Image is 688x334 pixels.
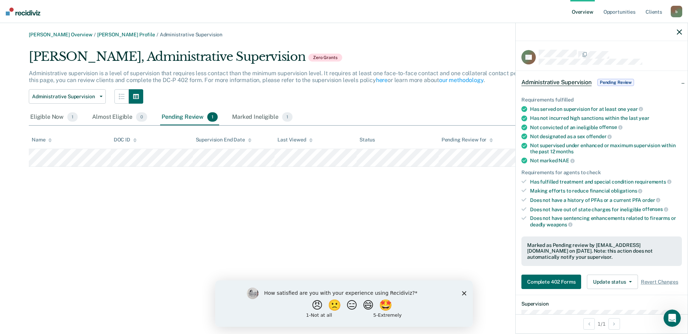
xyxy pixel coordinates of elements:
div: b [671,6,682,17]
div: Last Viewed [277,137,312,143]
div: Marked Ineligible [231,109,294,125]
div: Making efforts to reduce financial [530,188,682,194]
div: DOC ID [114,137,137,143]
div: Status [359,137,375,143]
img: Recidiviz [6,8,40,15]
span: 1 [282,112,293,122]
span: Administrative Supervision [32,94,97,100]
iframe: Survey by Kim from Recidiviz [215,280,473,327]
div: Does not have sentencing enhancements related to firearms or deadly [530,215,682,227]
a: our methodology [439,77,484,83]
span: year [627,106,643,112]
span: offender [586,134,612,139]
span: offenses [642,206,668,212]
span: / [155,32,160,37]
a: [PERSON_NAME] Overview [29,32,92,37]
div: Pending Review for [442,137,493,143]
div: Pending Review [160,109,219,125]
div: Eligible Now [29,109,79,125]
button: Next Opportunity [608,318,620,330]
span: 0 [136,112,147,122]
p: Administrative supervision is a level of supervision that requires less contact than the minimum ... [29,70,542,83]
div: Marked as Pending review by [EMAIL_ADDRESS][DOMAIN_NAME] on [DATE]. Note: this action does not au... [527,242,676,260]
div: Has served on supervision for at least one [530,106,682,112]
div: Has not incurred high sanctions within the last [530,115,682,121]
div: Not convicted of an ineligible [530,124,682,131]
span: weapons [547,222,572,227]
span: obligations [611,188,642,194]
a: Complete 402 Forms [521,275,584,289]
a: here [376,77,388,83]
a: [PERSON_NAME] Profile [97,32,155,37]
dt: Supervision [521,301,682,307]
span: Administrative Supervision [521,79,592,86]
div: Name [32,137,52,143]
span: requirements [635,179,671,185]
div: Supervision End Date [196,137,252,143]
div: Does not have out of state charges for ineligible [530,206,682,213]
div: Requirements fulfilled [521,97,682,103]
span: 1 [207,112,218,122]
span: year [639,115,649,121]
span: Administrative Supervision [160,32,222,37]
span: NAE [558,158,574,163]
button: Update status [587,275,638,289]
span: Zero Grants [308,54,342,62]
div: 1 / 1 [516,314,688,333]
iframe: Intercom live chat [664,310,681,327]
span: Revert Changes [641,279,678,285]
div: Not marked [530,157,682,164]
button: Complete 402 Forms [521,275,581,289]
div: Not designated as a sex [530,133,682,140]
button: Previous Opportunity [583,318,595,330]
div: Has fulfilled treatment and special condition [530,179,682,185]
span: months [556,149,573,154]
div: [PERSON_NAME], Administrative Supervision [29,49,545,70]
span: offense [599,124,623,130]
span: Pending Review [597,79,634,86]
div: Not supervised under enhanced or maximum supervision within the past 12 [530,143,682,155]
div: Does not have a history of PFAs or a current PFA order [530,197,682,203]
span: / [92,32,97,37]
div: Administrative SupervisionPending Review [516,71,688,94]
div: Almost Eligible [91,109,149,125]
div: Requirements for agents to check [521,170,682,176]
span: 1 [67,112,78,122]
